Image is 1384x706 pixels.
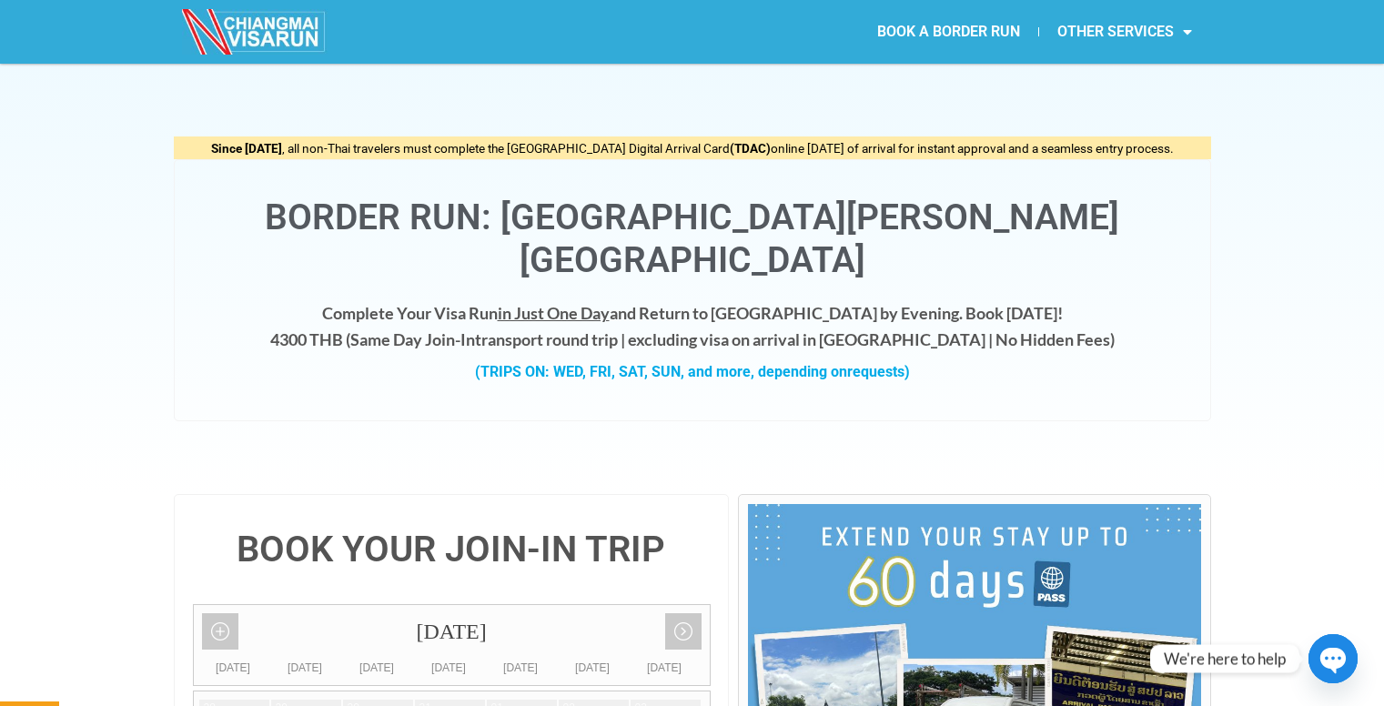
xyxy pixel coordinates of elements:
div: [DATE] [197,659,269,677]
h4: Complete Your Visa Run and Return to [GEOGRAPHIC_DATA] by Evening. Book [DATE]! 4300 THB ( transp... [193,300,1192,353]
a: OTHER SERVICES [1039,11,1210,53]
h1: Border Run: [GEOGRAPHIC_DATA][PERSON_NAME][GEOGRAPHIC_DATA] [193,197,1192,282]
strong: (TRIPS ON: WED, FRI, SAT, SUN, and more, depending on [475,363,910,380]
div: [DATE] [413,659,485,677]
div: [DATE] [485,659,557,677]
nav: Menu [692,11,1210,53]
strong: (TDAC) [730,141,771,156]
div: [DATE] [269,659,341,677]
span: in Just One Day [498,303,610,323]
div: [DATE] [194,605,710,659]
h4: BOOK YOUR JOIN-IN TRIP [193,531,711,568]
a: BOOK A BORDER RUN [859,11,1038,53]
div: [DATE] [557,659,629,677]
div: [DATE] [629,659,701,677]
strong: Since [DATE] [211,141,282,156]
span: , all non-Thai travelers must complete the [GEOGRAPHIC_DATA] Digital Arrival Card online [DATE] o... [211,141,1174,156]
div: [DATE] [341,659,413,677]
strong: Same Day Join-In [350,329,475,349]
span: requests) [847,363,910,380]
